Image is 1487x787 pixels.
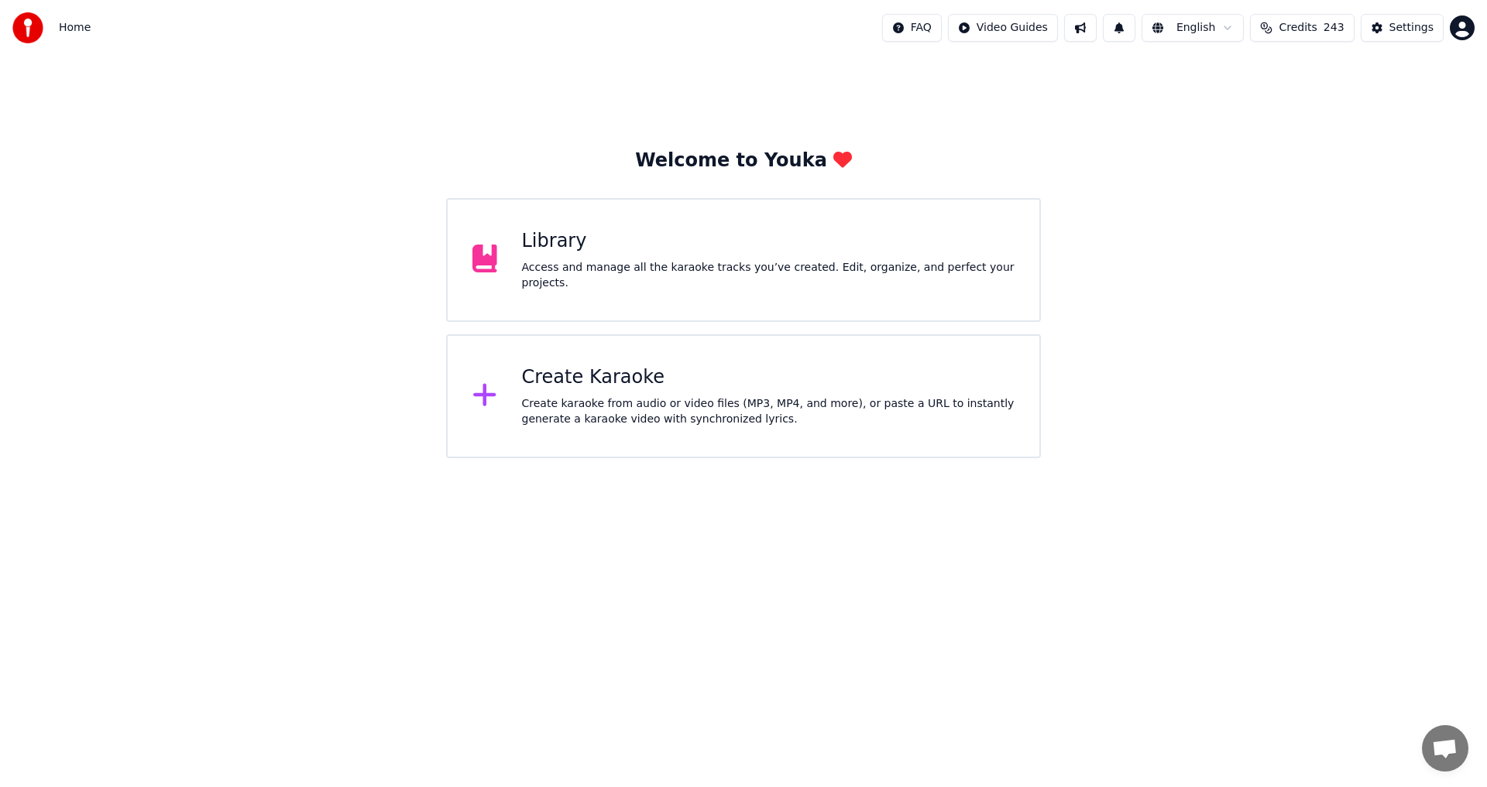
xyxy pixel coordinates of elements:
button: Video Guides [948,14,1058,42]
span: Home [59,20,91,36]
div: Create Karaoke [522,365,1015,390]
div: Access and manage all the karaoke tracks you’ve created. Edit, organize, and perfect your projects. [522,260,1015,291]
span: Credits [1279,20,1317,36]
div: Welcome to Youka [635,149,852,173]
div: Library [522,229,1015,254]
button: FAQ [882,14,942,42]
div: Create karaoke from audio or video files (MP3, MP4, and more), or paste a URL to instantly genera... [522,396,1015,427]
div: Open de chat [1422,725,1468,772]
nav: breadcrumb [59,20,91,36]
img: youka [12,12,43,43]
button: Credits243 [1250,14,1354,42]
div: Settings [1389,20,1434,36]
span: 243 [1324,20,1344,36]
button: Settings [1361,14,1444,42]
